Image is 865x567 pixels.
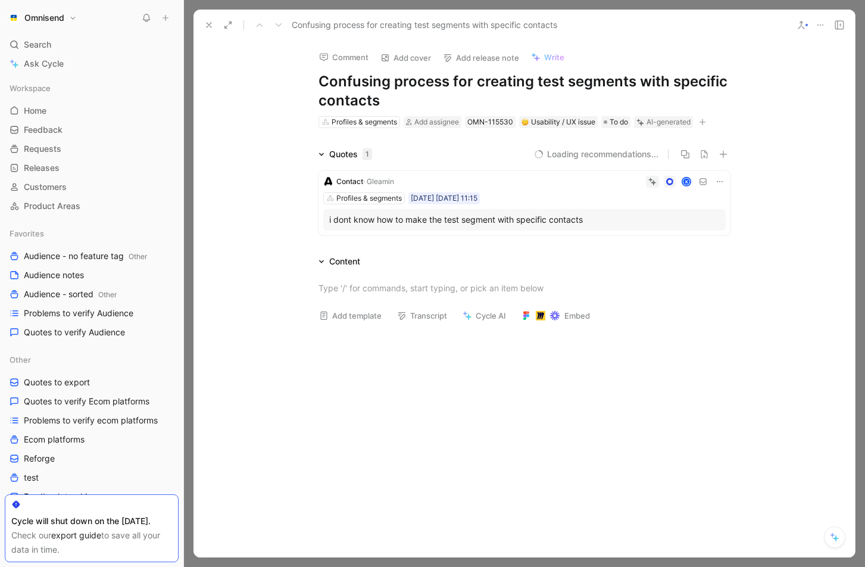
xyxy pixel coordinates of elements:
a: Quotes to verify Audience [5,323,179,341]
span: To do [610,116,628,128]
span: Releases [24,162,60,174]
div: Profiles & segments [336,192,402,204]
span: Add assignee [414,117,459,126]
a: Ask Cycle [5,55,179,73]
span: Problems to verify Audience [24,307,133,319]
button: Loading recommendations... [534,147,658,161]
div: To do [601,116,630,128]
a: Quotes to verify Ecom platforms [5,392,179,410]
div: OMN-115530 [467,116,513,128]
h1: Omnisend [24,13,64,23]
button: Embed [516,307,595,324]
div: [DATE] [DATE] 11:15 [411,192,477,204]
button: Add template [314,307,387,324]
a: Ecom platforms [5,431,179,448]
img: Omnisend [8,12,20,24]
span: · Gleamin [363,177,394,186]
span: Home [24,105,46,117]
img: 🤔 [522,119,529,126]
button: Comment [314,49,374,66]
span: Search [24,38,51,52]
a: Problems to verify Audience [5,304,179,322]
a: Problems to verify ecom platforms [5,412,179,429]
span: Write [544,52,564,63]
span: Confusing process for creating test segments with specific contacts [292,18,557,32]
div: i dont know how to make the test segment with specific contacts [329,213,720,227]
button: Write [526,49,570,66]
span: Favorites [10,228,44,239]
a: Quotes to export [5,373,179,391]
div: Content [314,254,365,269]
span: Problems to verify ecom platforms [24,415,158,426]
div: Search [5,36,179,54]
a: test [5,469,179,487]
a: Audience - sortedOther [5,285,179,303]
a: Home [5,102,179,120]
a: Product Areas [5,197,179,215]
span: Contact [336,177,363,186]
a: Feedback [5,121,179,139]
span: Other [129,252,147,261]
img: logo [323,177,333,186]
button: OmnisendOmnisend [5,10,80,26]
a: Customers [5,178,179,196]
div: Workspace [5,79,179,97]
span: Audience notes [24,269,84,281]
span: Customers [24,181,67,193]
span: Other [98,290,117,299]
div: K [682,178,690,186]
div: Check our to save all your data in time. [11,528,172,557]
div: Quotes1 [314,147,377,161]
span: Feedback [24,124,63,136]
span: Workspace [10,82,51,94]
div: AI-generated [647,116,691,128]
div: Favorites [5,225,179,242]
button: Add release note [438,49,524,66]
span: Product Areas [24,200,80,212]
button: Cycle AI [457,307,511,324]
div: Content [329,254,360,269]
span: test [24,472,39,484]
a: Audience notes [5,266,179,284]
span: Feedback tracking [24,491,97,503]
div: Quotes [329,147,372,161]
span: Ask Cycle [24,57,64,71]
span: Quotes to export [24,376,90,388]
a: export guide [51,530,101,540]
a: Feedback tracking [5,488,179,506]
a: Audience - no feature tagOther [5,247,179,265]
a: Requests [5,140,179,158]
a: Releases [5,159,179,177]
div: Other [5,351,179,369]
div: 1 [363,148,372,160]
span: Requests [24,143,61,155]
a: Reforge [5,450,179,468]
div: Cycle will shut down on the [DATE]. [11,514,172,528]
h1: Confusing process for creating test segments with specific contacts [318,72,730,110]
span: Audience - no feature tag [24,250,147,263]
span: Ecom platforms [24,434,85,445]
span: Audience - sorted [24,288,117,301]
span: Reforge [24,453,55,465]
button: Add cover [375,49,436,66]
div: Profiles & segments [332,116,397,128]
span: Quotes to verify Audience [24,326,125,338]
div: 🤔Usability / UX issue [519,116,598,128]
div: Usability / UX issue [522,116,595,128]
span: Other [10,354,31,366]
button: Transcript [392,307,452,324]
span: Quotes to verify Ecom platforms [24,395,149,407]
